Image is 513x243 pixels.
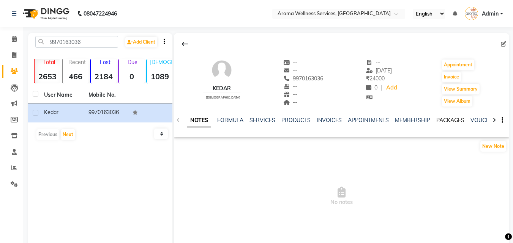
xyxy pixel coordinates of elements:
strong: 1089 [147,72,173,81]
img: logo [19,3,71,24]
button: View Album [442,96,472,107]
strong: 0 [119,72,145,81]
img: Admin [465,7,478,20]
button: Appointment [442,60,474,70]
span: Admin [482,10,499,18]
input: Search by Name/Mobile/Email/Code [35,36,118,48]
span: 0 [366,84,377,91]
span: [DEMOGRAPHIC_DATA] [206,96,240,99]
span: 9970163036 [283,75,324,82]
span: ₹ [366,75,369,82]
a: SERVICES [249,117,275,124]
p: Recent [66,59,88,66]
img: avatar [210,59,233,82]
span: -- [283,99,298,106]
button: View Summary [442,84,480,94]
span: No notes [174,158,509,234]
a: FORMULA [217,117,243,124]
span: | [380,84,382,92]
th: User Name [39,86,84,104]
span: -- [283,59,298,66]
a: NOTES [187,114,211,127]
a: INVOICES [317,117,342,124]
span: -- [283,67,298,74]
a: Add Client [125,37,157,47]
span: -- [283,83,298,90]
td: 9970163036 [84,104,128,122]
p: Total [38,59,60,66]
strong: 2184 [91,72,117,81]
p: Lost [94,59,117,66]
b: 08047224946 [84,3,117,24]
a: VOUCHERS [470,117,500,124]
div: Kedar [203,85,240,92]
a: PACKAGES [436,117,464,124]
p: Due [120,59,145,66]
span: -- [283,91,298,98]
span: Kedar [44,109,58,116]
a: PRODUCTS [281,117,311,124]
button: Invoice [442,72,461,82]
a: APPOINTMENTS [348,117,389,124]
button: Next [61,129,75,140]
th: Mobile No. [84,86,128,104]
a: Add [385,83,398,93]
a: MEMBERSHIP [395,117,430,124]
span: 24000 [366,75,385,82]
p: [DEMOGRAPHIC_DATA] [150,59,173,66]
strong: 2653 [35,72,60,81]
strong: 466 [63,72,88,81]
span: [DATE] [366,67,392,74]
div: Back to Client [177,37,193,51]
button: New Note [480,141,506,152]
span: -- [366,59,380,66]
